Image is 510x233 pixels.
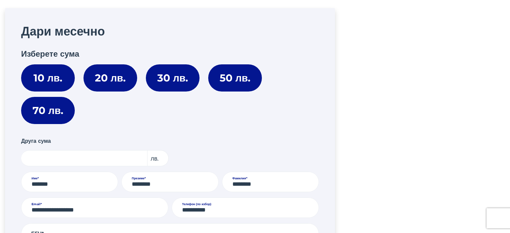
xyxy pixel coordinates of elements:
h3: Изберете сума [21,49,319,59]
h2: Дари месечно [21,24,319,39]
label: 70 лв. [21,97,75,124]
label: 50 лв. [208,64,262,92]
label: Друга сума [21,137,51,146]
label: 30 лв. [146,64,200,92]
span: лв. [147,150,169,166]
label: 10 лв. [21,64,75,92]
label: 20 лв. [83,64,137,92]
